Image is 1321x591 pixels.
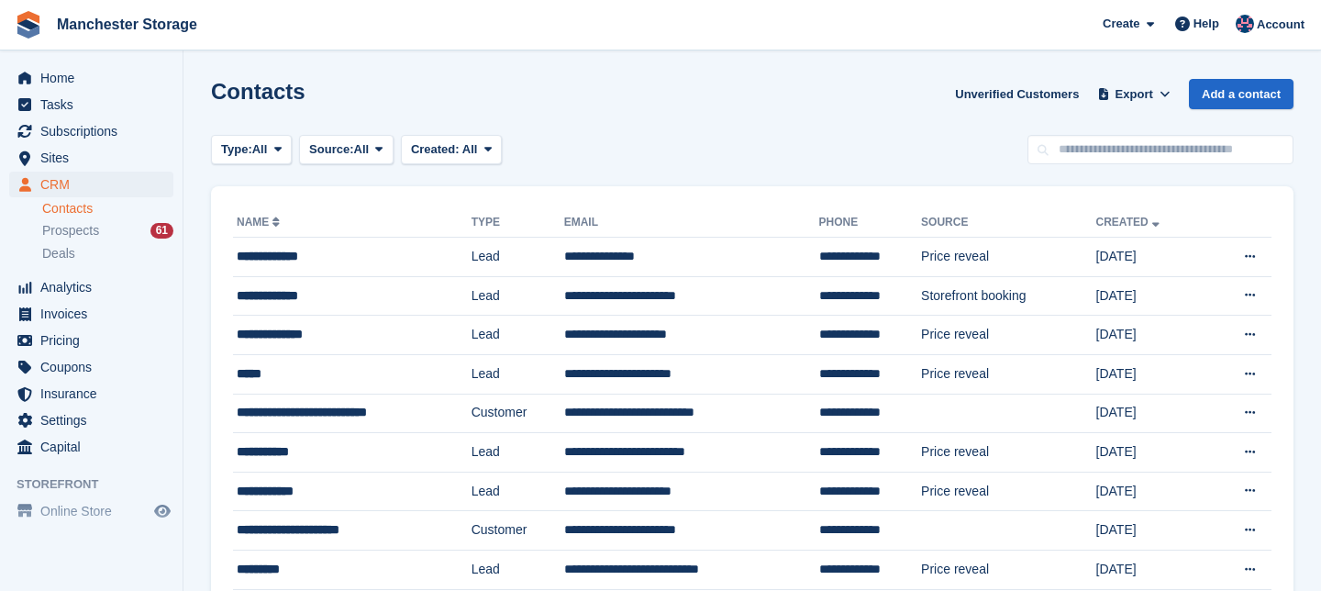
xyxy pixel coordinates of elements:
button: Export [1093,79,1174,109]
a: menu [9,498,173,524]
td: Customer [472,511,564,551]
span: All [252,140,268,159]
button: Source: All [299,135,394,165]
a: Add a contact [1189,79,1293,109]
span: Storefront [17,475,183,494]
span: Invoices [40,301,150,327]
td: Customer [472,394,564,433]
a: menu [9,381,173,407]
span: Tasks [40,92,150,117]
a: menu [9,328,173,353]
span: Pricing [40,328,150,353]
td: [DATE] [1096,511,1208,551]
a: Preview store [151,500,173,522]
a: Unverified Customers [948,79,1086,109]
span: Online Store [40,498,150,524]
a: Created [1096,216,1163,229]
span: Capital [40,434,150,460]
a: Name [237,216,283,229]
th: Phone [819,208,922,238]
td: [DATE] [1096,354,1208,394]
td: Lead [472,316,564,355]
td: [DATE] [1096,316,1208,355]
a: Prospects 61 [42,221,173,240]
span: Account [1257,16,1304,34]
span: Subscriptions [40,118,150,144]
td: [DATE] [1096,472,1208,511]
th: Email [564,208,819,238]
span: Deals [42,245,75,262]
td: [DATE] [1096,276,1208,316]
td: Lead [472,354,564,394]
a: Deals [42,244,173,263]
div: 61 [150,223,173,239]
a: menu [9,301,173,327]
button: Created: All [401,135,502,165]
th: Source [921,208,1095,238]
th: Type [472,208,564,238]
span: All [354,140,370,159]
td: Storefront booking [921,276,1095,316]
h1: Contacts [211,79,305,104]
a: Manchester Storage [50,9,205,39]
a: menu [9,274,173,300]
span: Export [1116,85,1153,104]
span: All [462,142,478,156]
img: stora-icon-8386f47178a22dfd0bd8f6a31ec36ba5ce8667c1dd55bd0f319d3a0aa187defe.svg [15,11,42,39]
span: Home [40,65,150,91]
td: Lead [472,238,564,277]
span: Help [1193,15,1219,33]
span: Type: [221,140,252,159]
a: menu [9,434,173,460]
td: Price reveal [921,238,1095,277]
td: Price reveal [921,550,1095,589]
a: menu [9,354,173,380]
span: Prospects [42,222,99,240]
a: menu [9,172,173,197]
span: Source: [309,140,353,159]
td: [DATE] [1096,238,1208,277]
span: Coupons [40,354,150,380]
td: Lead [472,472,564,511]
td: Price reveal [921,472,1095,511]
button: Type: All [211,135,292,165]
td: Lead [472,550,564,589]
span: Settings [40,407,150,433]
a: menu [9,145,173,171]
td: Lead [472,433,564,473]
td: Lead [472,276,564,316]
span: CRM [40,172,150,197]
td: Price reveal [921,316,1095,355]
td: Price reveal [921,354,1095,394]
span: Created: [411,142,460,156]
a: Contacts [42,200,173,217]
span: Create [1103,15,1139,33]
td: [DATE] [1096,550,1208,589]
span: Analytics [40,274,150,300]
a: menu [9,118,173,144]
td: Price reveal [921,433,1095,473]
td: [DATE] [1096,433,1208,473]
a: menu [9,92,173,117]
span: Insurance [40,381,150,407]
span: Sites [40,145,150,171]
td: [DATE] [1096,394,1208,433]
a: menu [9,407,173,433]
a: menu [9,65,173,91]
